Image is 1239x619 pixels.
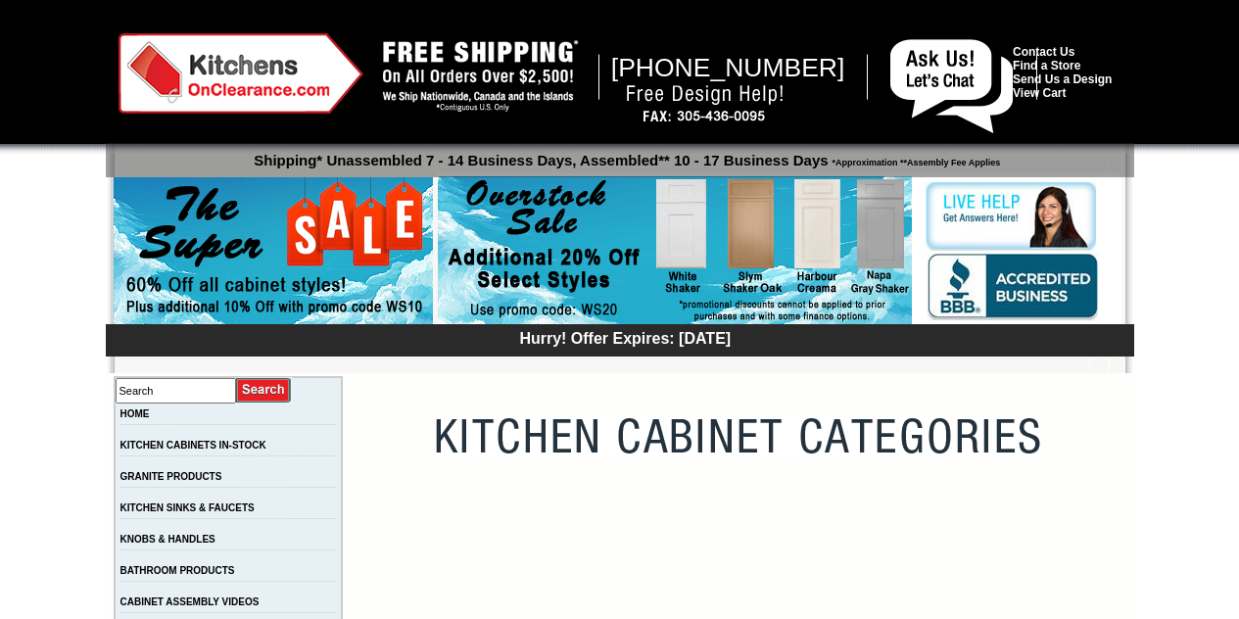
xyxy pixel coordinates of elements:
[1013,59,1080,72] a: Find a Store
[120,565,235,576] a: BATHROOM PRODUCTS
[120,408,150,419] a: HOME
[611,53,845,82] span: [PHONE_NUMBER]
[829,153,1001,167] span: *Approximation **Assembly Fee Applies
[120,534,215,545] a: KNOBS & HANDLES
[119,33,363,114] img: Kitchens on Clearance Logo
[120,471,222,482] a: GRANITE PRODUCTS
[116,143,1134,168] p: Shipping* Unassembled 7 - 14 Business Days, Assembled** 10 - 17 Business Days
[1013,72,1112,86] a: Send Us a Design
[116,327,1134,348] div: Hurry! Offer Expires: [DATE]
[120,596,260,607] a: CABINET ASSEMBLY VIDEOS
[1013,45,1074,59] a: Contact Us
[120,502,255,513] a: KITCHEN SINKS & FAUCETS
[1013,86,1066,100] a: View Cart
[236,377,292,404] input: Submit
[120,440,266,451] a: KITCHEN CABINETS IN-STOCK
